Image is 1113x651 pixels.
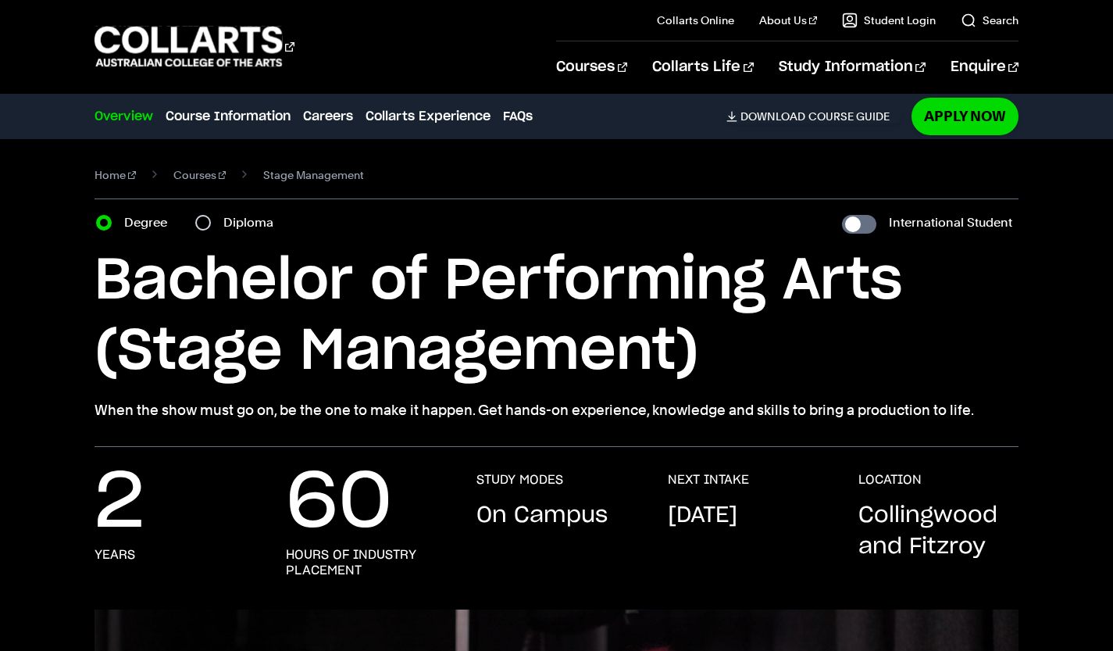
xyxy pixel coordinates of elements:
[95,399,1018,421] p: When the show must go on, be the one to make it happen. Get hands-on experience, knowledge and sk...
[858,500,1018,563] p: Collingwood and Fitzroy
[166,107,291,126] a: Course Information
[668,472,749,488] h3: NEXT INTAKE
[759,13,817,28] a: About Us
[668,500,737,531] p: [DATE]
[263,164,364,186] span: Stage Management
[961,13,1018,28] a: Search
[173,164,227,186] a: Courses
[95,24,294,69] div: Go to homepage
[476,500,608,531] p: On Campus
[476,472,563,488] h3: STUDY MODES
[951,41,1018,93] a: Enquire
[911,98,1018,134] a: Apply Now
[740,109,805,123] span: Download
[303,107,353,126] a: Careers
[286,547,446,578] h3: hours of industry placement
[779,41,926,93] a: Study Information
[223,212,283,234] label: Diploma
[652,41,753,93] a: Collarts Life
[366,107,491,126] a: Collarts Experience
[556,41,627,93] a: Courses
[95,472,144,535] p: 2
[95,246,1018,387] h1: Bachelor of Performing Arts (Stage Management)
[657,13,734,28] a: Collarts Online
[726,109,902,123] a: DownloadCourse Guide
[95,107,153,126] a: Overview
[95,164,136,186] a: Home
[889,212,1012,234] label: International Student
[95,547,135,563] h3: years
[842,13,936,28] a: Student Login
[858,472,922,488] h3: LOCATION
[286,472,392,535] p: 60
[503,107,533,126] a: FAQs
[124,212,177,234] label: Degree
